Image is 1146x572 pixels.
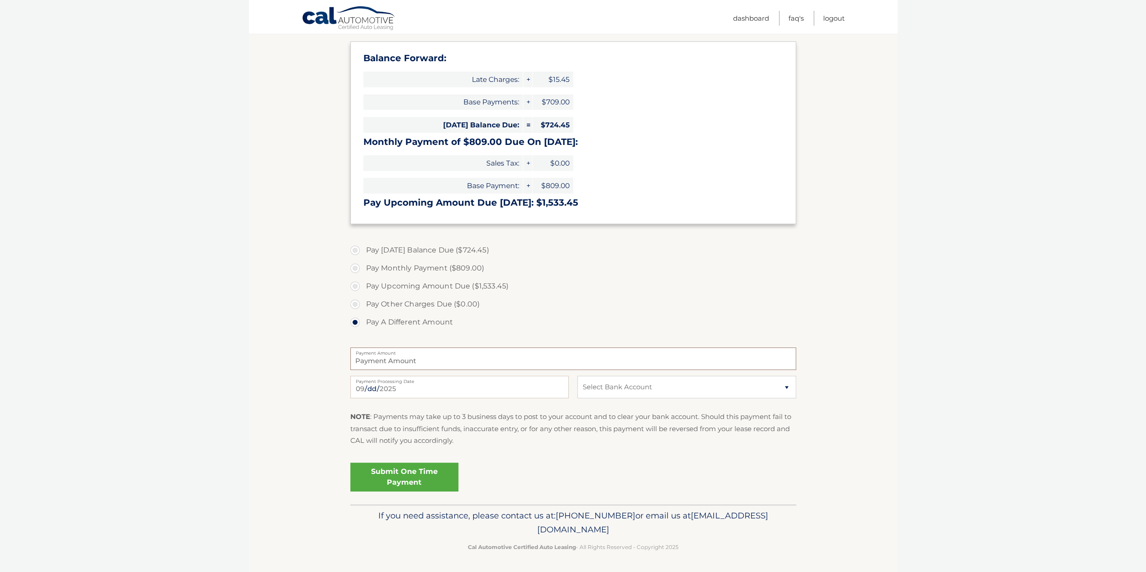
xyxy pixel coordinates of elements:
[823,11,845,26] a: Logout
[363,178,523,194] span: Base Payment:
[363,136,783,148] h3: Monthly Payment of $809.00 Due On [DATE]:
[356,542,790,552] p: - All Rights Reserved - Copyright 2025
[350,347,796,370] input: Payment Amount
[533,117,573,133] span: $724.45
[363,117,523,133] span: [DATE] Balance Due:
[350,277,796,295] label: Pay Upcoming Amount Due ($1,533.45)
[350,411,796,446] p: : Payments may take up to 3 business days to post to your account and to clear your bank account....
[468,544,576,550] strong: Cal Automotive Certified Auto Leasing
[350,463,458,491] a: Submit One Time Payment
[363,155,523,171] span: Sales Tax:
[523,95,532,110] span: +
[533,178,573,194] span: $809.00
[363,72,523,87] span: Late Charges:
[350,376,569,383] label: Payment Processing Date
[350,295,796,313] label: Pay Other Charges Due ($0.00)
[350,259,796,277] label: Pay Monthly Payment ($809.00)
[350,313,796,331] label: Pay A Different Amount
[350,241,796,259] label: Pay [DATE] Balance Due ($724.45)
[523,178,532,194] span: +
[523,117,532,133] span: =
[363,197,783,208] h3: Pay Upcoming Amount Due [DATE]: $1,533.45
[788,11,804,26] a: FAQ's
[302,6,396,32] a: Cal Automotive
[523,72,532,87] span: +
[356,509,790,537] p: If you need assistance, please contact us at: or email us at
[733,11,769,26] a: Dashboard
[363,53,783,64] h3: Balance Forward:
[533,155,573,171] span: $0.00
[556,510,635,521] span: [PHONE_NUMBER]
[533,95,573,110] span: $709.00
[350,376,569,398] input: Payment Date
[350,412,370,421] strong: NOTE
[363,95,523,110] span: Base Payments:
[350,347,796,355] label: Payment Amount
[523,155,532,171] span: +
[533,72,573,87] span: $15.45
